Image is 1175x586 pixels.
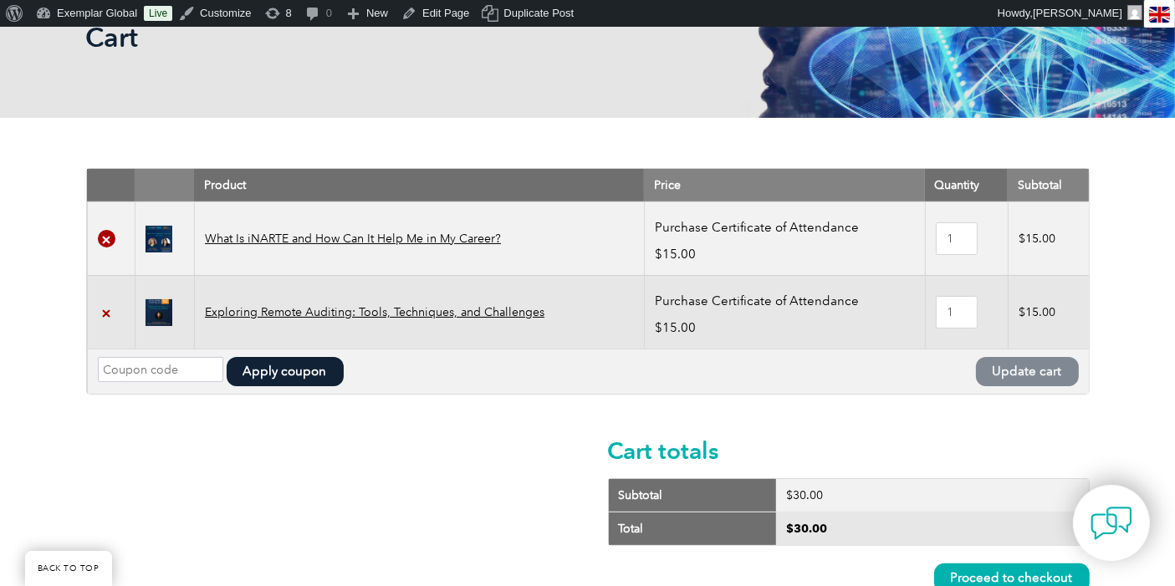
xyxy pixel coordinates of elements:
bdi: 15.00 [655,247,696,262]
span: $ [655,320,662,335]
h2: Cart totals [608,437,1090,464]
img: gina and wendy [146,226,172,252]
input: Coupon code [98,357,223,382]
a: Exploring Remote Auditing: Tools, Techniques, and Challenges [205,305,544,319]
input: Product quantity [936,296,978,329]
bdi: 15.00 [655,320,696,335]
a: Live [144,6,172,21]
bdi: 30.00 [786,488,823,502]
th: Price [644,169,925,201]
span: $ [786,522,794,536]
span: $ [655,247,662,262]
span: $ [1019,232,1025,246]
bdi: 15.00 [1019,232,1055,246]
th: Quantity [925,169,1009,201]
p: Purchase Certificate of Attendance [655,292,915,310]
a: What Is iNARTE and How Can It Help Me in My Career? [205,232,501,246]
a: Remove Exploring Remote Auditing: Tools, Techniques, and Challenges from cart [98,303,115,321]
th: Total [609,512,777,545]
span: $ [786,488,793,502]
th: Product [194,169,644,201]
a: Remove What Is iNARTE and How Can It Help Me in My Career? from cart [98,230,115,247]
bdi: 30.00 [786,522,827,536]
img: Dada [146,299,172,326]
button: Update cart [976,357,1079,386]
img: contact-chat.png [1091,502,1132,544]
img: en [1149,7,1170,23]
th: Subtotal [609,479,777,512]
span: $ [1019,305,1025,319]
h2: Cart [86,24,789,51]
button: Apply coupon [227,357,344,386]
p: Purchase Certificate of Attendance [655,218,915,237]
bdi: 15.00 [1019,305,1055,319]
a: BACK TO TOP [25,551,112,586]
span: [PERSON_NAME] [1033,7,1122,19]
th: Subtotal [1008,169,1088,201]
input: Product quantity [936,222,978,255]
